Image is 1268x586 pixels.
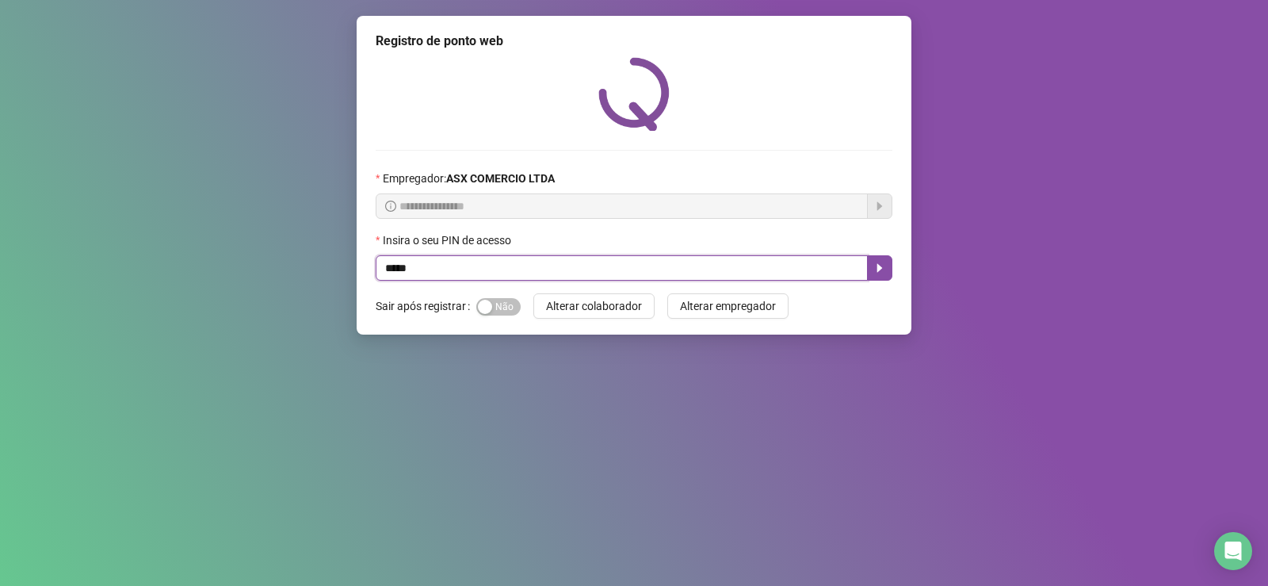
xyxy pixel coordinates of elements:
[667,293,789,319] button: Alterar empregador
[376,293,476,319] label: Sair após registrar
[1214,532,1252,570] div: Open Intercom Messenger
[385,201,396,212] span: info-circle
[376,232,521,249] label: Insira o seu PIN de acesso
[376,32,892,51] div: Registro de ponto web
[383,170,555,187] span: Empregador :
[546,297,642,315] span: Alterar colaborador
[446,172,555,185] strong: ASX COMERCIO LTDA
[873,262,886,274] span: caret-right
[533,293,655,319] button: Alterar colaborador
[598,57,670,131] img: QRPoint
[680,297,776,315] span: Alterar empregador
